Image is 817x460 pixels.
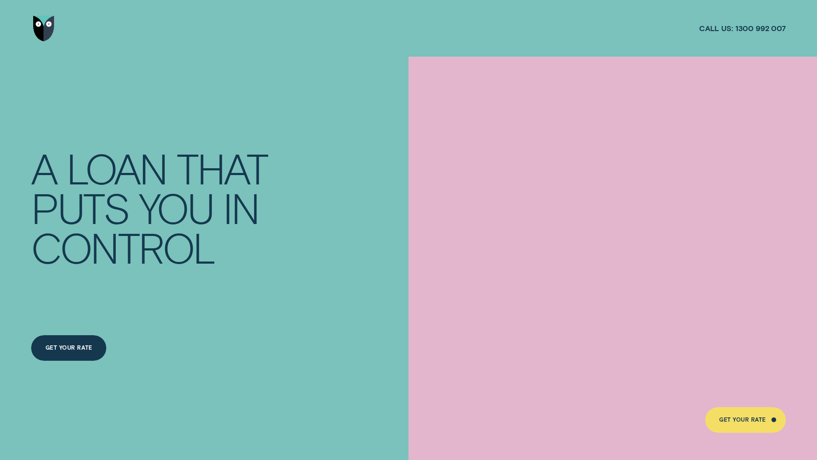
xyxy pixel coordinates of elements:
h4: A LOAN THAT PUTS YOU IN CONTROL [31,148,277,267]
a: GET YOUR RATE [31,335,106,361]
a: GET YOUR RATE [705,407,786,433]
span: Call us: [699,23,733,33]
img: Wisr [33,16,54,41]
span: 1300 992 007 [735,23,786,33]
a: Call us:1300 992 007 [699,23,786,33]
